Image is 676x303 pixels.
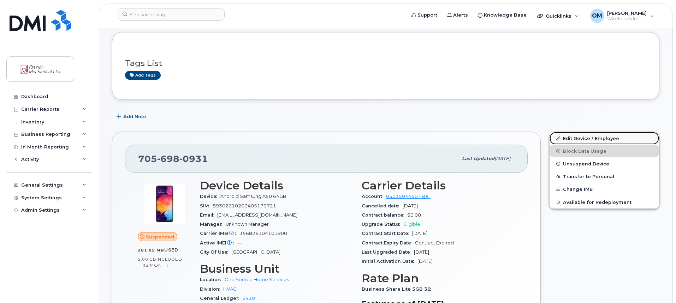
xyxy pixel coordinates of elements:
span: Device [200,194,220,199]
span: Android Samsung A50 64GB [220,194,286,199]
button: Add Note [112,110,152,123]
span: Suspended [146,234,174,240]
span: Contract Expiry Date [362,240,415,246]
span: Eligible [404,222,420,227]
span: Quicklinks [546,13,571,19]
a: Support [407,8,442,22]
span: Wireless Admin [607,16,647,22]
span: [PERSON_NAME] [607,10,647,16]
span: Account [362,194,386,199]
span: 89302610206405179721 [213,203,276,208]
span: Support [417,12,437,19]
span: 0931 [179,153,208,164]
span: Business Share Lite 5GB 36 [362,286,434,292]
span: Unknown Manager [226,222,269,227]
span: — [237,240,242,246]
span: Division [200,286,223,292]
span: Carrier IMEI [200,231,239,236]
span: OM [592,12,602,20]
span: SIM [200,203,213,208]
h3: Tags List [125,59,646,68]
button: Unsuspend Device [550,157,659,170]
button: Change IMEI [550,183,659,195]
span: used [164,247,178,253]
a: Edit Device / Employee [550,132,659,145]
button: Transfer to Personal [550,170,659,183]
span: [DATE] [417,259,433,264]
span: General Ledger [200,296,242,301]
h3: Rate Plan [362,272,515,285]
h3: Carrier Details [362,179,515,192]
h3: Business Unit [200,262,353,275]
button: Block Data Usage [550,145,659,157]
input: Find something... [118,8,225,21]
span: 281.85 MB [138,248,164,253]
span: Last updated [462,156,494,161]
a: One Source Home Services [225,277,289,282]
span: [DATE] [403,203,418,208]
a: Knowledge Base [473,8,532,22]
span: 705 [138,153,208,164]
span: 698 [157,153,179,164]
img: image20231002-3703462-1qu0sfr.jpeg [143,183,186,225]
span: City Of Use [200,249,231,255]
span: Initial Activation Date [362,259,417,264]
span: Location [200,277,225,282]
span: [EMAIL_ADDRESS][DOMAIN_NAME] [217,212,297,218]
span: $0.00 [407,212,421,218]
span: Active IMEI [200,240,237,246]
span: 5.00 GB [138,257,156,262]
span: Manager [200,222,226,227]
span: Contract Expired [415,240,454,246]
div: Quicklinks [532,9,584,23]
span: Alerts [453,12,468,19]
span: Contract Start Date [362,231,412,236]
a: 0503504450 - Bell [386,194,431,199]
div: Omar Meneses [585,9,659,23]
span: [DATE] [494,156,510,161]
h3: Device Details [200,179,353,192]
span: included this month [138,256,182,268]
span: [DATE] [412,231,427,236]
a: Alerts [442,8,473,22]
span: Unsuspend Device [563,161,609,166]
span: Available for Redeployment [563,199,631,205]
span: Knowledge Base [484,12,527,19]
a: HVAC [223,286,237,292]
span: [GEOGRAPHIC_DATA] [231,249,280,255]
button: Available for Redeployment [550,196,659,208]
a: 5410 [242,296,255,301]
span: Upgrade Status [362,222,404,227]
span: Contract balance [362,212,407,218]
a: Add tags [125,71,161,80]
span: 356826104101900 [239,231,287,236]
span: Cancelled date [362,203,403,208]
span: Last Upgraded Date [362,249,414,255]
span: [DATE] [414,249,429,255]
span: Add Note [123,113,146,120]
span: Email [200,212,217,218]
